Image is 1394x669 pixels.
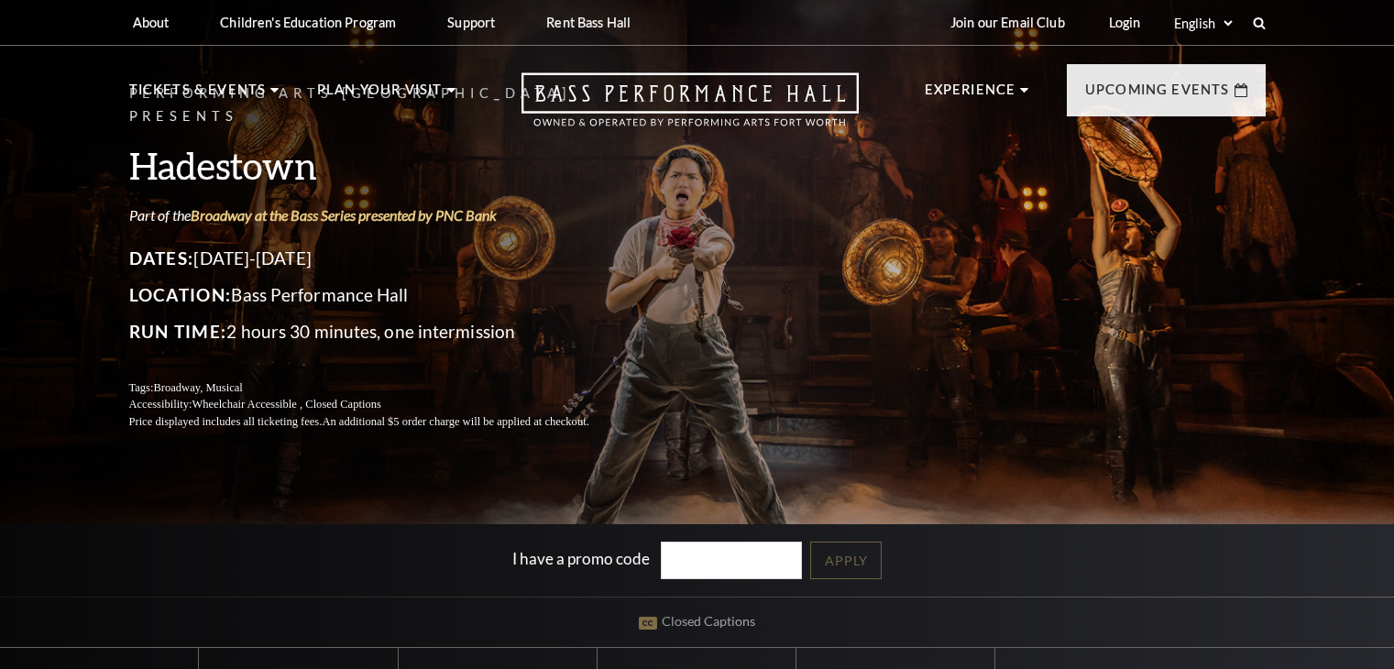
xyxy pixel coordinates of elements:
span: Wheelchair Accessible , Closed Captions [192,398,380,411]
p: Tags: [129,379,633,397]
span: Location: [129,284,232,305]
label: I have a promo code [512,549,650,568]
p: [DATE]-[DATE] [129,244,633,273]
select: Select: [1170,15,1235,32]
p: Experience [925,79,1016,112]
p: Part of the [129,205,633,225]
p: Upcoming Events [1085,79,1230,112]
a: Broadway at the Bass Series presented by PNC Bank [191,206,497,224]
p: Plan Your Visit [317,79,443,112]
p: Price displayed includes all ticketing fees. [129,413,633,431]
span: Broadway, Musical [153,381,242,394]
p: Tickets & Events [129,79,267,112]
p: About [133,15,170,30]
span: Dates: [129,247,194,269]
p: Children's Education Program [220,15,396,30]
p: Accessibility: [129,396,633,413]
p: Support [447,15,495,30]
p: Bass Performance Hall [129,280,633,310]
span: Run Time: [129,321,227,342]
p: Rent Bass Hall [546,15,631,30]
p: 2 hours 30 minutes, one intermission [129,317,633,346]
span: An additional $5 order charge will be applied at checkout. [322,415,588,428]
h3: Hadestown [129,142,633,189]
